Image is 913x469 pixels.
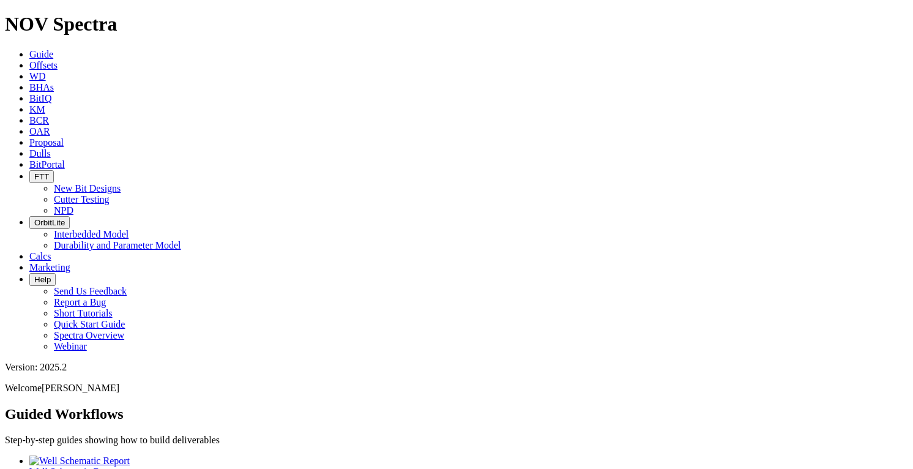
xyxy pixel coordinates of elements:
[29,216,70,229] button: OrbitLite
[29,251,51,261] a: Calcs
[29,71,46,81] a: WD
[29,60,58,70] a: Offsets
[29,93,51,103] a: BitIQ
[29,262,70,272] a: Marketing
[54,240,181,250] a: Durability and Parameter Model
[29,115,49,126] a: BCR
[34,218,65,227] span: OrbitLite
[5,362,908,373] div: Version: 2025.2
[29,148,51,159] a: Dulls
[54,319,125,329] a: Quick Start Guide
[5,383,908,394] p: Welcome
[54,183,121,193] a: New Bit Designs
[54,205,73,216] a: NPD
[34,172,49,181] span: FTT
[29,49,53,59] a: Guide
[54,330,124,340] a: Spectra Overview
[54,286,127,296] a: Send Us Feedback
[29,137,64,148] a: Proposal
[34,275,51,284] span: Help
[54,308,113,318] a: Short Tutorials
[29,273,56,286] button: Help
[5,13,908,36] h1: NOV Spectra
[29,82,54,92] a: BHAs
[54,194,110,204] a: Cutter Testing
[54,229,129,239] a: Interbedded Model
[29,170,54,183] button: FTT
[29,126,50,137] a: OAR
[54,341,87,351] a: Webinar
[54,297,106,307] a: Report a Bug
[29,456,130,467] img: Well Schematic Report
[29,104,45,114] a: KM
[29,159,65,170] a: BitPortal
[5,435,908,446] p: Step-by-step guides showing how to build deliverables
[42,383,119,393] span: [PERSON_NAME]
[5,406,908,422] h2: Guided Workflows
